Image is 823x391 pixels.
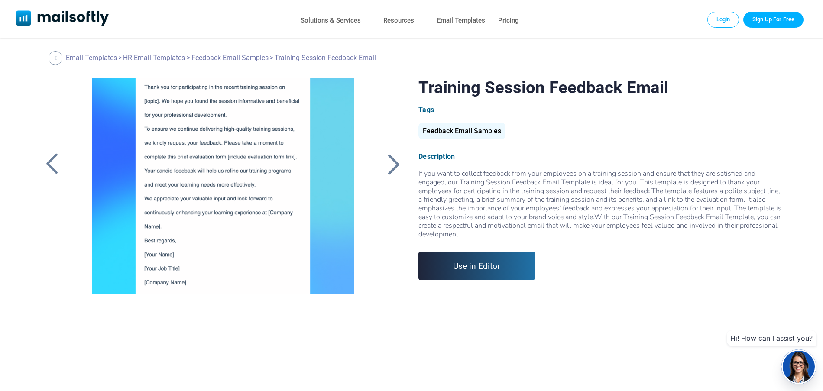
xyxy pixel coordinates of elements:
a: Resources [383,14,414,27]
a: Email Templates [66,54,117,62]
a: Back [383,153,405,175]
a: HR Email Templates [123,54,185,62]
a: Trial [743,12,804,27]
a: Back [49,51,65,65]
div: Description [418,152,782,161]
a: Mailsoftly [16,10,109,27]
a: Back [41,153,63,175]
a: Solutions & Services [301,14,361,27]
div: Feedback Email Samples [418,123,505,139]
h1: Training Session Feedback Email [418,78,782,97]
a: Email Templates [437,14,485,27]
a: Login [707,12,739,27]
div: If you want to collect feedback from your employees on a training session and ensure that they ar... [418,169,782,239]
a: Training Session Feedback Email [78,78,368,294]
div: Tags [418,106,782,114]
a: Feedback Email Samples [191,54,269,62]
a: Feedback Email Samples [418,130,505,134]
a: Pricing [498,14,519,27]
div: Hi! How can I assist you? [727,330,816,346]
a: Use in Editor [418,252,535,280]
